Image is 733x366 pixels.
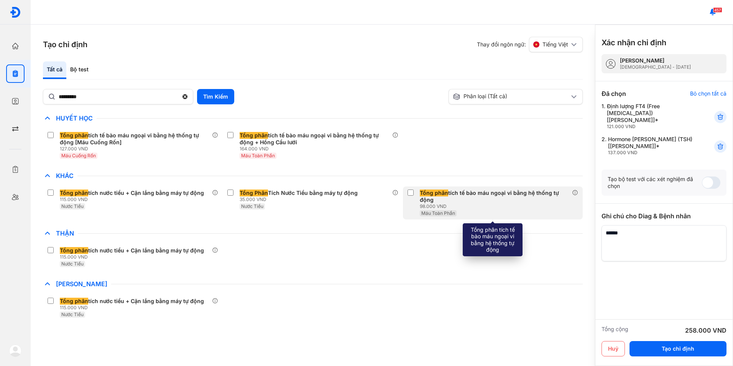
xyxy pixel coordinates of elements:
[52,114,97,122] span: Huyết Học
[607,124,695,130] div: 121.000 VND
[240,146,392,152] div: 164.000 VND
[602,136,695,156] div: 2.
[421,210,455,216] span: Máu Toàn Phần
[197,89,234,104] button: Tìm Kiếm
[240,190,268,196] span: Tổng Phân
[607,103,695,130] div: Định lượng FT4 (Free [MEDICAL_DATA]) [[PERSON_NAME]]*
[61,261,84,267] span: Nước Tiểu
[602,341,625,356] button: Huỷ
[60,298,88,305] span: Tổng phân
[602,89,626,98] div: Đã chọn
[240,190,358,196] div: Tích Nước Tiểu bằng máy tự động
[60,146,212,152] div: 127.000 VND
[10,7,21,18] img: logo
[241,153,275,158] span: Máu Toàn Phần
[60,247,204,254] div: tích nước tiểu + Cặn lắng bằng máy tự động
[61,203,84,209] span: Nước Tiểu
[420,190,569,203] div: tích tế bào máu ngoại vi bằng hệ thống tự động
[420,203,572,209] div: 98.000 VND
[542,41,568,48] span: Tiếng Việt
[602,326,628,335] div: Tổng cộng
[453,93,569,101] div: Phân loại (Tất cả)
[241,203,263,209] span: Nước Tiểu
[60,190,204,196] div: tích nước tiểu + Cặn lắng bằng máy tự động
[60,132,209,146] div: tích tế bào máu ngoại vi bằng hệ thống tự động [Máu Cuống Rốn]
[60,254,207,260] div: 115.000 VND
[602,103,695,130] div: 1.
[629,341,726,356] button: Tạo chỉ định
[602,37,666,48] h3: Xác nhận chỉ định
[620,64,691,70] div: [DEMOGRAPHIC_DATA] - [DATE]
[685,326,726,335] div: 258.000 VND
[43,61,66,79] div: Tất cả
[60,190,88,196] span: Tổng phân
[690,90,726,97] div: Bỏ chọn tất cả
[713,7,722,13] span: 457
[240,132,389,146] div: tích tế bào máu ngoại vi bằng hệ thống tự động + Hồng Cầu lưới
[52,280,111,288] span: [PERSON_NAME]
[60,305,207,311] div: 115.000 VND
[61,312,84,317] span: Nước Tiểu
[66,61,92,79] div: Bộ test
[608,150,695,156] div: 137.000 VND
[61,153,96,158] span: Máu Cuống Rốn
[620,57,691,64] div: [PERSON_NAME]
[477,37,583,52] div: Thay đổi ngôn ngữ:
[60,132,88,139] span: Tổng phân
[60,298,204,305] div: tích nước tiểu + Cặn lắng bằng máy tự động
[240,196,361,203] div: 35.000 VND
[420,190,448,196] span: Tổng phân
[43,39,87,50] h3: Tạo chỉ định
[60,196,207,203] div: 115.000 VND
[9,345,21,357] img: logo
[608,136,695,156] div: Hormone [PERSON_NAME] (TSH) [[PERSON_NAME]]*
[60,247,88,254] span: Tổng phân
[52,172,77,180] span: Khác
[240,132,268,139] span: Tổng phân
[52,229,78,237] span: Thận
[608,176,702,190] div: Tạo bộ test với các xét nghiệm đã chọn
[602,211,726,221] div: Ghi chú cho Diag & Bệnh nhân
